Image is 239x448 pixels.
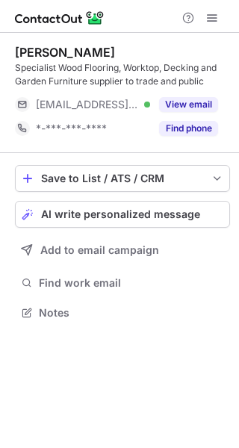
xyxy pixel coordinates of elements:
[36,98,139,111] span: [EMAIL_ADDRESS][DOMAIN_NAME]
[15,237,230,264] button: Add to email campaign
[159,97,218,112] button: Reveal Button
[15,165,230,192] button: save-profile-one-click
[159,121,218,136] button: Reveal Button
[15,302,230,323] button: Notes
[15,45,115,60] div: [PERSON_NAME]
[41,172,204,184] div: Save to List / ATS / CRM
[40,244,159,256] span: Add to email campaign
[15,201,230,228] button: AI write personalized message
[39,306,224,320] span: Notes
[39,276,224,290] span: Find work email
[15,273,230,293] button: Find work email
[15,61,230,88] div: Specialist Wood Flooring, Worktop, Decking and Garden Furniture supplier to trade and public
[41,208,200,220] span: AI write personalized message
[15,9,105,27] img: ContactOut v5.3.10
